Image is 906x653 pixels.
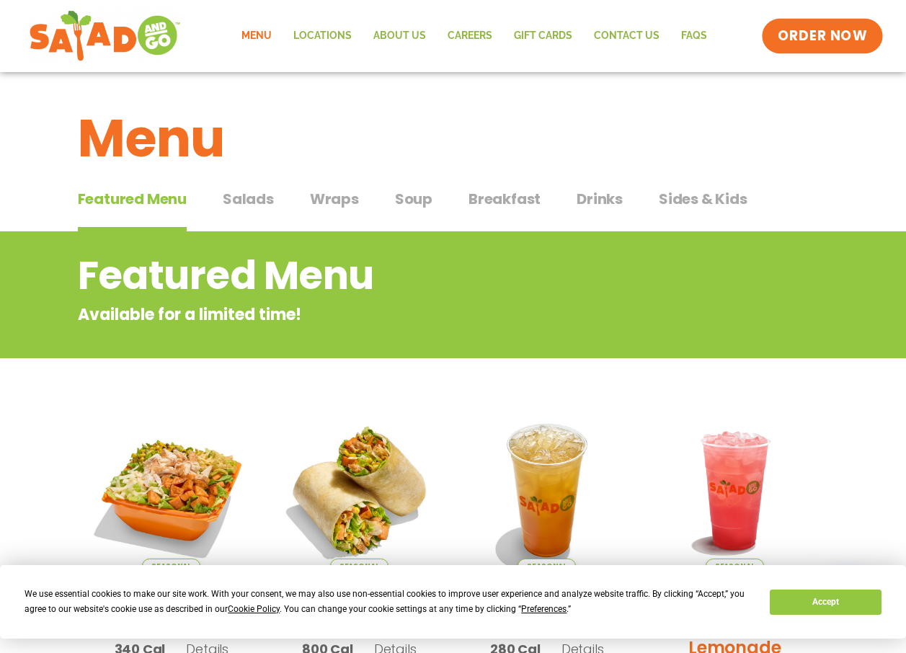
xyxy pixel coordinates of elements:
h2: Featured Menu [78,246,713,305]
span: Featured Menu [78,188,187,210]
a: About Us [363,19,437,53]
span: ORDER NOW [778,27,867,45]
img: new-SAG-logo-768×292 [29,7,181,65]
span: Wraps [310,188,359,210]
span: Seasonal [142,559,200,574]
span: Seasonal [330,559,388,574]
h1: Menu [78,99,829,177]
span: Drinks [577,188,623,210]
span: Seasonal [706,559,764,574]
span: Salads [223,188,274,210]
a: GIFT CARDS [503,19,583,53]
img: Product photo for Southwest Harvest Wrap [276,407,443,574]
a: Locations [283,19,363,53]
a: ORDER NOW [762,19,883,53]
span: Soup [395,188,432,210]
img: Product photo for Apple Cider Lemonade [464,407,631,574]
span: Cookie Policy [228,604,280,614]
span: Preferences [521,604,567,614]
a: Menu [231,19,283,53]
p: Available for a limited time! [78,303,713,326]
img: Product photo for Blackberry Bramble Lemonade [652,407,818,574]
a: Contact Us [583,19,670,53]
a: Careers [437,19,503,53]
span: Sides & Kids [659,188,747,210]
nav: Menu [231,19,718,53]
div: Tabbed content [78,183,829,232]
img: Product photo for Southwest Harvest Salad [89,407,255,574]
span: Seasonal [518,559,576,574]
span: Breakfast [468,188,541,210]
button: Accept [770,590,881,615]
a: FAQs [670,19,718,53]
div: We use essential cookies to make our site work. With your consent, we may also use non-essential ... [25,587,752,617]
